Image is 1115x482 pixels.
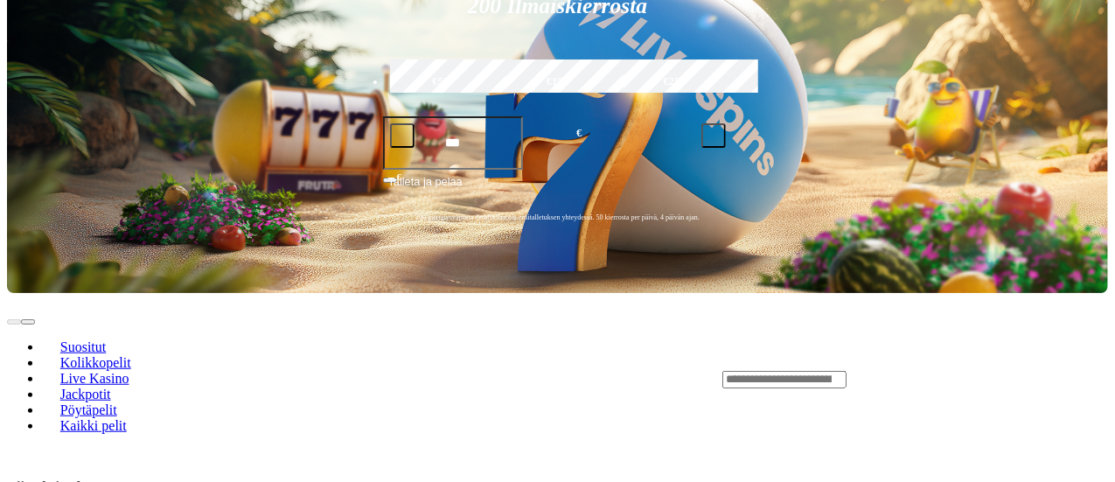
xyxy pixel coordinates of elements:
[42,366,147,392] a: Live Kasino
[53,418,134,433] span: Kaikki pelit
[53,355,138,370] span: Kolikkopelit
[619,57,730,108] label: €250
[397,171,402,182] span: €
[388,173,463,205] span: Talleta ja pelaa
[701,123,726,148] button: plus icon
[53,402,124,417] span: Pöytäpelit
[502,57,613,108] label: €150
[576,125,582,142] span: €
[53,371,136,386] span: Live Kasino
[42,381,129,408] a: Jackpotit
[21,319,35,325] button: next slide
[42,350,149,376] a: Kolikkopelit
[7,310,687,448] nav: Lobby
[53,387,118,402] span: Jackpotit
[390,123,415,148] button: minus icon
[7,293,1108,465] header: Lobby
[383,172,733,206] button: Talleta ja pelaa
[7,319,21,325] button: prev slide
[386,57,497,108] label: €50
[722,371,847,388] input: Search
[53,339,113,354] span: Suositut
[42,334,124,360] a: Suositut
